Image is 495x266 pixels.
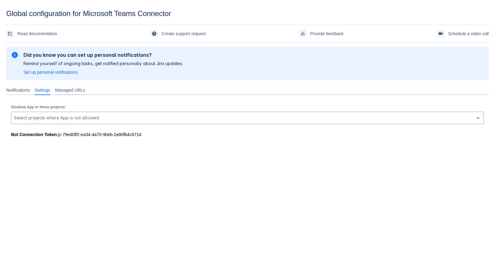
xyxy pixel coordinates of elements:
[17,29,57,39] span: Read documentation
[6,9,489,18] div: Global configuration for Microsoft Teams Connector
[437,29,489,39] a: Schedule a video call
[310,29,344,39] span: Provide feedback
[11,105,484,109] p: Disallow App in these projects:
[23,60,183,67] p: Remind yourself of ongoing tasks, get notified personally about Jira updates.
[448,29,489,39] span: Schedule a video call
[300,31,305,36] span: feedback
[35,87,50,93] span: Settings
[474,114,482,122] span: open
[23,69,78,75] a: Set up personal notifications
[162,29,206,39] span: Create support request
[23,52,183,58] h2: Did you know you can set up personal notifications?
[11,132,57,137] strong: Bot Connection Token
[438,31,443,36] span: videoCall
[299,29,344,39] a: Provide feedback
[55,87,85,93] span: Managed URLs
[11,131,484,138] div: : jc-79ed0ff2-ea34-4a70-90eb-2a90fb4c671d
[6,29,57,39] a: Read documentation
[152,31,157,36] span: support
[11,51,19,59] span: information
[151,29,206,39] a: Create support request
[6,87,30,93] span: Notifications
[7,31,12,36] span: documentation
